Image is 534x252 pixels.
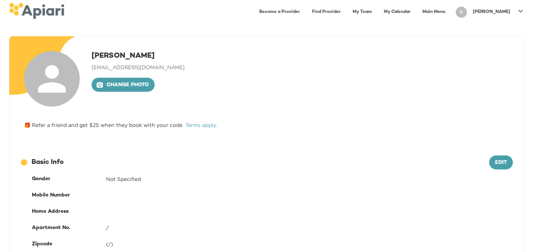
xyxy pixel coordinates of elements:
button: Change photo [92,78,155,92]
a: Main Menu [418,4,450,20]
span: Edit [495,158,507,168]
span: [EMAIL_ADDRESS][DOMAIN_NAME] [92,65,185,71]
div: Zipcode [32,241,106,248]
div: K [456,7,467,18]
a: Terms apply. [185,122,217,128]
a: My Calendar [379,4,415,20]
p: [PERSON_NAME] [473,9,510,15]
a: Find Provider [307,4,345,20]
a: Become a Provider [255,4,304,20]
img: logo [9,3,64,19]
span: 🎁 Refer a friend and get $25 when they book with your code [24,122,185,128]
span: Change photo [98,81,149,90]
h1: [PERSON_NAME] [92,51,185,61]
div: Not Specified [106,175,513,183]
div: Gender [32,175,106,183]
div: (/) [106,241,513,248]
div: Apartment No. [32,224,106,232]
div: Home Address [32,208,106,215]
button: Edit [489,155,513,169]
a: My Team [348,4,376,20]
div: / [106,224,513,232]
div: Mobile Number [32,192,106,199]
div: Basic Info [21,158,489,167]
